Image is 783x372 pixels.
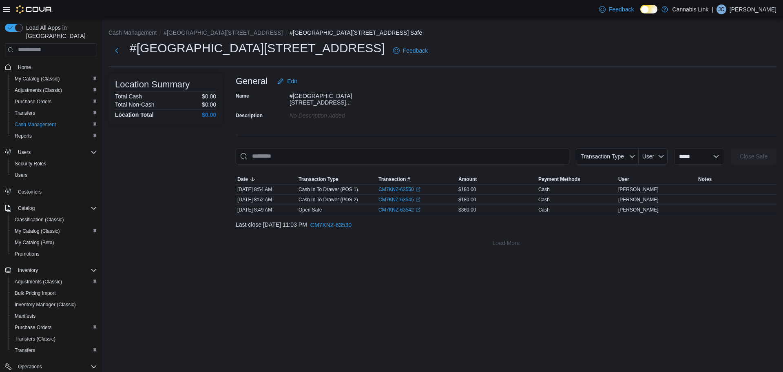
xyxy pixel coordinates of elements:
[15,133,32,139] span: Reports
[8,225,100,237] button: My Catalog (Classic)
[640,5,657,13] input: Dark Mode
[299,196,358,203] p: Cash In To Drawer (POS 2)
[15,290,56,296] span: Bulk Pricing Import
[18,205,35,212] span: Catalog
[8,169,100,181] button: Users
[15,203,38,213] button: Catalog
[11,334,97,344] span: Transfers (Classic)
[11,215,97,225] span: Classification (Classic)
[18,189,42,195] span: Customers
[11,159,97,169] span: Security Roles
[576,148,639,165] button: Transaction Type
[15,362,45,372] button: Operations
[2,203,100,214] button: Catalog
[458,196,476,203] span: $180.00
[8,333,100,345] button: Transfers (Classic)
[236,112,263,119] label: Description
[2,61,100,73] button: Home
[11,311,97,321] span: Manifests
[8,96,100,107] button: Purchase Orders
[8,130,100,142] button: Reports
[8,248,100,260] button: Promotions
[11,131,35,141] a: Reports
[202,111,216,118] h4: $0.00
[15,187,97,197] span: Customers
[115,111,154,118] h4: Location Total
[8,73,100,85] button: My Catalog (Classic)
[237,176,248,183] span: Date
[15,62,97,72] span: Home
[202,101,216,108] p: $0.00
[618,196,659,203] span: [PERSON_NAME]
[11,85,97,95] span: Adjustments (Classic)
[8,237,100,248] button: My Catalog (Beta)
[672,4,708,14] p: Cannabis Link
[299,176,338,183] span: Transaction Type
[8,119,100,130] button: Cash Management
[15,347,35,354] span: Transfers
[609,5,634,13] span: Feedback
[15,121,56,128] span: Cash Management
[11,249,97,259] span: Promotions
[717,4,726,14] div: Jenna Coles
[236,185,297,194] div: [DATE] 8:54 AM
[8,276,100,287] button: Adjustments (Classic)
[15,251,40,257] span: Promotions
[11,300,79,310] a: Inventory Manager (Classic)
[712,4,713,14] p: |
[11,215,67,225] a: Classification (Classic)
[11,249,43,259] a: Promotions
[618,186,659,193] span: [PERSON_NAME]
[108,29,776,38] nav: An example of EuiBreadcrumbs
[580,153,624,160] span: Transaction Type
[11,238,97,247] span: My Catalog (Beta)
[416,197,420,202] svg: External link
[236,148,569,165] input: This is a search bar. As you type, the results lower in the page will automatically filter.
[11,345,97,355] span: Transfers
[236,76,268,86] h3: General
[15,324,52,331] span: Purchase Orders
[416,207,420,212] svg: External link
[15,62,34,72] a: Home
[11,131,97,141] span: Reports
[108,42,125,59] button: Next
[236,217,776,233] div: Last close [DATE] 11:03 PM
[16,5,53,13] img: Cova
[18,267,38,274] span: Inventory
[290,89,399,106] div: #[GEOGRAPHIC_DATA][STREET_ADDRESS]...
[15,160,46,167] span: Security Roles
[11,288,59,298] a: Bulk Pricing Import
[378,207,420,213] a: CM7KNZ-63542External link
[236,93,249,99] label: Name
[416,187,420,192] svg: External link
[307,217,355,233] button: CM7KNZ-63530
[11,97,55,107] a: Purchase Orders
[730,4,776,14] p: [PERSON_NAME]
[15,228,60,234] span: My Catalog (Classic)
[11,226,97,236] span: My Catalog (Classic)
[698,176,712,183] span: Notes
[11,74,97,84] span: My Catalog (Classic)
[274,73,300,89] button: Edit
[11,323,97,332] span: Purchase Orders
[18,149,31,156] span: Users
[538,186,550,193] div: Cash
[8,299,100,310] button: Inventory Manager (Classic)
[310,221,352,229] span: CM7KNZ-63530
[11,120,97,129] span: Cash Management
[11,108,97,118] span: Transfers
[697,174,776,184] button: Notes
[538,196,550,203] div: Cash
[11,108,38,118] a: Transfers
[15,98,52,105] span: Purchase Orders
[11,170,97,180] span: Users
[115,93,142,100] h6: Total Cash
[2,186,100,198] button: Customers
[8,287,100,299] button: Bulk Pricing Import
[458,186,476,193] span: $180.00
[596,1,637,18] a: Feedback
[11,97,97,107] span: Purchase Orders
[290,109,399,119] div: No Description added
[2,147,100,158] button: Users
[108,29,157,36] button: Cash Management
